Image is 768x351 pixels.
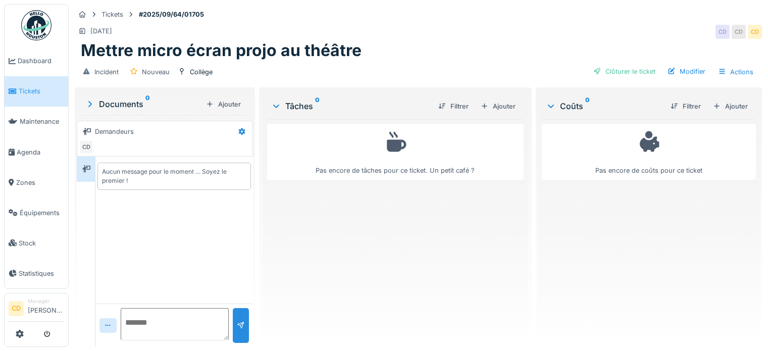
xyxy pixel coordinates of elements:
[28,297,64,319] li: [PERSON_NAME]
[5,137,68,167] a: Agenda
[748,25,762,39] div: CD
[5,107,68,137] a: Maintenance
[477,99,520,113] div: Ajouter
[20,117,64,126] span: Maintenance
[135,10,208,19] strong: #2025/09/64/01705
[5,258,68,288] a: Statistiques
[271,100,430,112] div: Tâches
[585,100,590,112] sup: 0
[5,76,68,107] a: Tickets
[79,140,93,154] div: CD
[548,128,749,175] div: Pas encore de coûts pour ce ticket
[9,301,24,316] li: CD
[202,97,245,111] div: Ajouter
[101,10,123,19] div: Tickets
[709,99,752,113] div: Ajouter
[145,98,150,110] sup: 0
[19,269,64,278] span: Statistiques
[21,10,52,40] img: Badge_color-CXgf-gQk.svg
[9,297,64,322] a: CD Manager[PERSON_NAME]
[5,197,68,228] a: Équipements
[274,128,517,175] div: Pas encore de tâches pour ce ticket. Un petit café ?
[81,41,362,60] h1: Mettre micro écran projo au théâtre
[20,208,64,218] span: Équipements
[5,167,68,197] a: Zones
[19,238,64,248] span: Stock
[16,178,64,187] span: Zones
[28,297,64,305] div: Manager
[142,67,170,77] div: Nouveau
[102,167,246,185] div: Aucun message pour le moment … Soyez le premier !
[5,228,68,258] a: Stock
[94,67,119,77] div: Incident
[732,25,746,39] div: CD
[663,65,709,78] div: Modifier
[713,65,758,79] div: Actions
[95,127,134,136] div: Demandeurs
[315,100,320,112] sup: 0
[667,99,705,113] div: Filtrer
[434,99,473,113] div: Filtrer
[715,25,730,39] div: CD
[90,26,112,36] div: [DATE]
[85,98,202,110] div: Documents
[5,46,68,76] a: Dashboard
[190,67,213,77] div: Collège
[546,100,662,112] div: Coûts
[18,56,64,66] span: Dashboard
[17,147,64,157] span: Agenda
[19,86,64,96] span: Tickets
[589,65,659,78] div: Clôturer le ticket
